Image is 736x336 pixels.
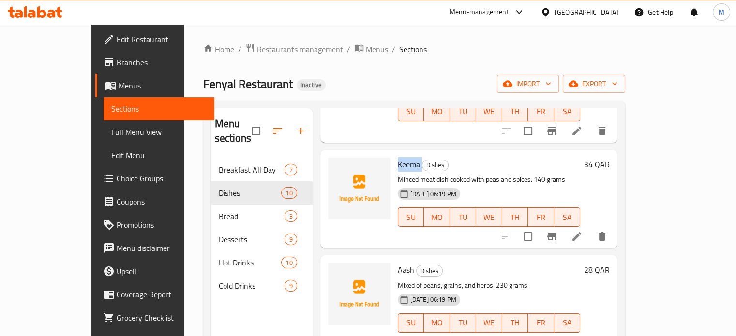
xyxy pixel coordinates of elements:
[117,219,207,231] span: Promotions
[571,125,583,137] a: Edit menu item
[111,149,207,161] span: Edit Menu
[285,165,296,175] span: 7
[584,158,610,171] h6: 34 QAR
[95,190,214,213] a: Coupons
[285,212,296,221] span: 3
[95,74,214,97] a: Menus
[554,313,580,333] button: SA
[211,158,313,181] div: Breakfast All Day7
[590,119,614,143] button: delete
[398,207,424,227] button: SU
[428,104,446,118] span: MO
[424,313,450,333] button: MO
[554,207,580,227] button: SA
[117,289,207,300] span: Coverage Report
[528,313,554,333] button: FR
[238,44,241,55] li: /
[117,173,207,184] span: Choice Groups
[211,228,313,251] div: Desserts9
[402,104,421,118] span: SU
[119,80,207,91] span: Menus
[417,265,442,277] span: Dishes
[450,207,476,227] button: TU
[422,160,448,171] span: Dishes
[117,312,207,323] span: Grocery Checklist
[95,283,214,306] a: Coverage Report
[398,279,580,292] p: Mixed of beans, grains, and herbs. 230 grams
[532,316,550,330] span: FR
[285,281,296,291] span: 9
[454,316,472,330] span: TU
[285,235,296,244] span: 9
[584,263,610,277] h6: 28 QAR
[297,79,326,91] div: Inactive
[219,210,285,222] div: Bread
[518,121,538,141] span: Select to update
[480,210,498,224] span: WE
[476,207,502,227] button: WE
[257,44,343,55] span: Restaurants management
[398,313,424,333] button: SU
[532,210,550,224] span: FR
[219,234,285,245] div: Desserts
[282,258,296,267] span: 10
[398,263,414,277] span: Aash
[111,103,207,115] span: Sections
[406,190,460,199] span: [DATE] 06:19 PM
[95,28,214,51] a: Edit Restaurant
[558,104,576,118] span: SA
[558,210,576,224] span: SA
[297,81,326,89] span: Inactive
[203,44,234,55] a: Home
[398,102,424,121] button: SU
[211,154,313,301] nav: Menu sections
[424,102,450,121] button: MO
[211,205,313,228] div: Bread3
[285,210,297,222] div: items
[95,167,214,190] a: Choice Groups
[506,104,525,118] span: TH
[502,102,528,121] button: TH
[571,78,617,90] span: export
[245,43,343,56] a: Restaurants management
[532,104,550,118] span: FR
[505,78,551,90] span: import
[285,234,297,245] div: items
[104,144,214,167] a: Edit Menu
[211,181,313,205] div: Dishes10
[454,104,472,118] span: TU
[117,242,207,254] span: Menu disclaimer
[422,160,449,171] div: Dishes
[450,6,509,18] div: Menu-management
[480,316,498,330] span: WE
[215,117,252,146] h2: Menu sections
[555,7,618,17] div: [GEOGRAPHIC_DATA]
[281,187,297,199] div: items
[406,295,460,304] span: [DATE] 06:19 PM
[558,316,576,330] span: SA
[281,257,297,268] div: items
[104,120,214,144] a: Full Menu View
[111,126,207,138] span: Full Menu View
[219,280,285,292] span: Cold Drinks
[117,196,207,207] span: Coupons
[450,102,476,121] button: TU
[219,187,282,199] span: Dishes
[476,102,502,121] button: WE
[528,207,554,227] button: FR
[211,251,313,274] div: Hot Drinks10
[117,265,207,277] span: Upsell
[95,51,214,74] a: Branches
[398,174,580,186] p: Minced meat dish cooked with peas and spices. 140 grams
[563,75,625,93] button: export
[117,33,207,45] span: Edit Restaurant
[219,164,285,175] span: Breakfast All Day
[211,274,313,297] div: Cold Drinks9
[328,158,390,219] img: Keema
[428,210,446,224] span: MO
[497,75,559,93] button: import
[104,97,214,120] a: Sections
